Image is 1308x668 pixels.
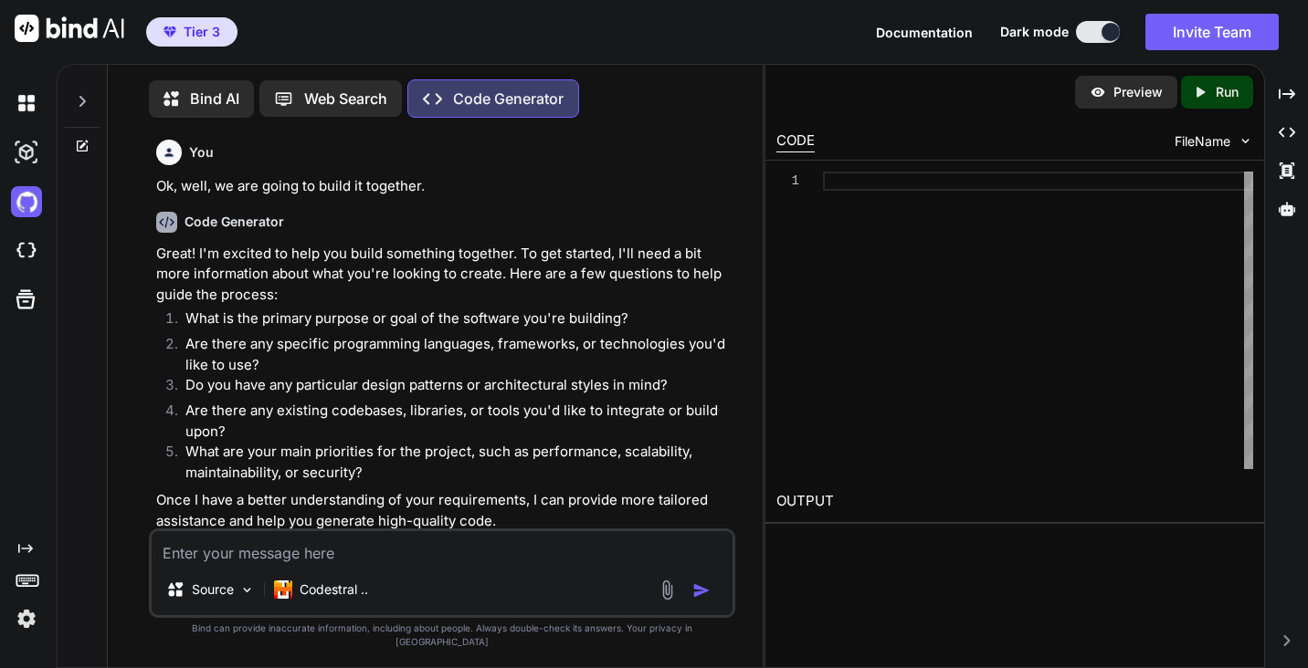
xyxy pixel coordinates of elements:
[1175,132,1230,151] span: FileName
[146,17,237,47] button: premiumTier 3
[171,308,732,334] li: What is the primary purpose or goal of the software you're building?
[1238,133,1253,149] img: chevron down
[192,580,234,599] p: Source
[190,88,239,110] p: Bind AI
[776,172,799,191] div: 1
[239,582,255,598] img: Pick Models
[171,375,732,401] li: Do you have any particular design patterns or architectural styles in mind?
[156,176,732,197] p: Ok, well, we are going to build it together.
[189,143,214,162] h6: You
[171,334,732,375] li: Are there any specific programming languages, frameworks, or technologies you'd like to use?
[1000,23,1069,41] span: Dark mode
[1145,14,1279,50] button: Invite Team
[11,88,42,119] img: darkChat
[1113,83,1163,101] p: Preview
[876,25,973,40] span: Documentation
[184,23,220,41] span: Tier 3
[692,581,711,600] img: icon
[1216,83,1239,101] p: Run
[11,186,42,217] img: githubDark
[171,401,732,442] li: Are there any existing codebases, libraries, or tools you'd like to integrate or build upon?
[453,88,564,110] p: Code Generator
[11,137,42,168] img: darkAi-studio
[163,26,176,37] img: premium
[274,580,292,599] img: Codestral 25.01
[11,603,42,634] img: settings
[156,244,732,306] p: Great! I'm excited to help you build something together. To get started, I'll need a bit more inf...
[765,480,1264,523] h2: OUTPUT
[300,580,368,599] p: Codestral ..
[11,235,42,266] img: cloudideIcon
[15,15,124,42] img: Bind AI
[1090,84,1106,100] img: preview
[185,213,284,231] h6: Code Generator
[876,23,973,42] button: Documentation
[156,490,732,531] p: Once I have a better understanding of your requirements, I can provide more tailored assistance a...
[304,88,387,110] p: Web Search
[776,130,815,152] div: CODE
[657,579,678,600] img: attachment
[149,621,735,649] p: Bind can provide inaccurate information, including about people. Always double-check its answers....
[171,442,732,483] li: What are your main priorities for the project, such as performance, scalability, maintainability,...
